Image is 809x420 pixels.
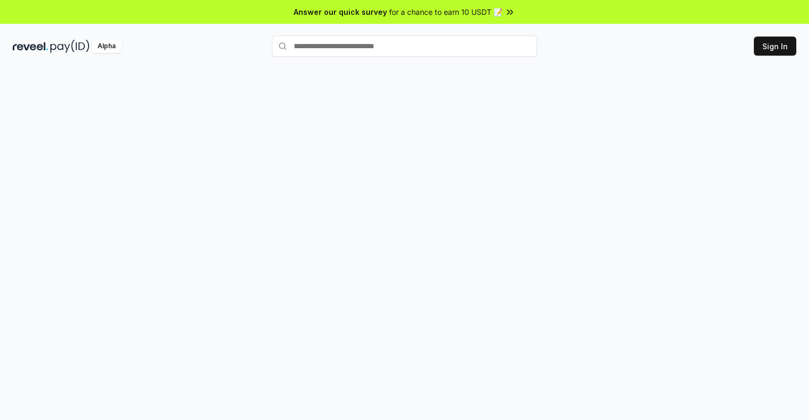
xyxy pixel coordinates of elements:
[294,6,387,17] span: Answer our quick survey
[389,6,503,17] span: for a chance to earn 10 USDT 📝
[92,40,121,53] div: Alpha
[13,40,48,53] img: reveel_dark
[50,40,90,53] img: pay_id
[754,37,796,56] button: Sign In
